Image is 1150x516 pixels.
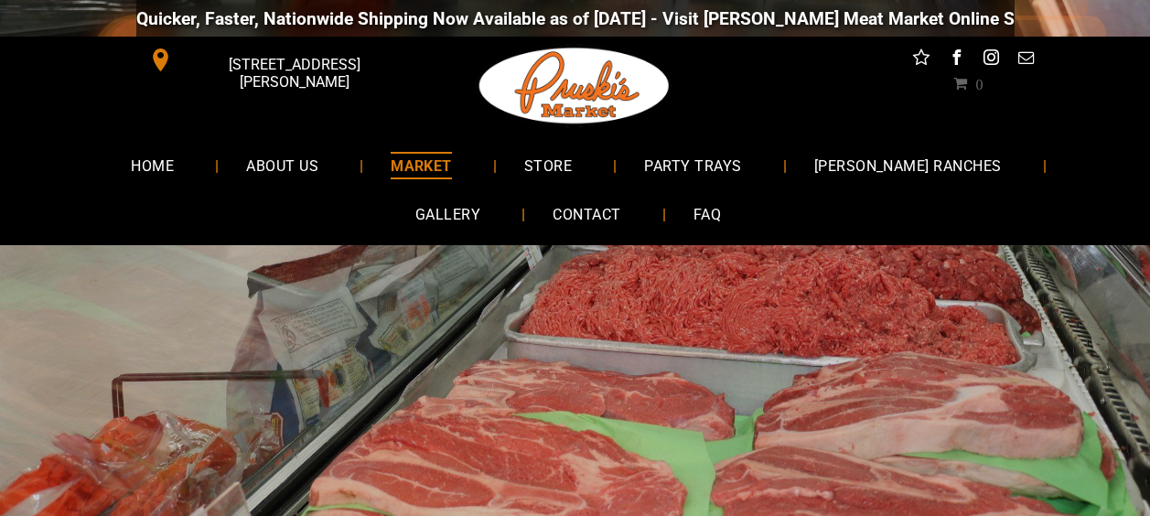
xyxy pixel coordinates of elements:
[497,141,599,189] a: STORE
[666,190,748,239] a: FAQ
[388,190,508,239] a: GALLERY
[975,76,983,91] span: 0
[136,46,416,74] a: [STREET_ADDRESS][PERSON_NAME]
[476,37,673,135] img: Pruski-s+Market+HQ+Logo2-1920w.png
[363,141,479,189] a: MARKET
[1014,46,1037,74] a: email
[617,141,768,189] a: PARTY TRAYS
[787,141,1029,189] a: [PERSON_NAME] RANCHES
[525,190,648,239] a: CONTACT
[176,47,412,100] span: [STREET_ADDRESS][PERSON_NAME]
[219,141,346,189] a: ABOUT US
[103,141,201,189] a: HOME
[944,46,968,74] a: facebook
[909,46,933,74] a: Social network
[979,46,1003,74] a: instagram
